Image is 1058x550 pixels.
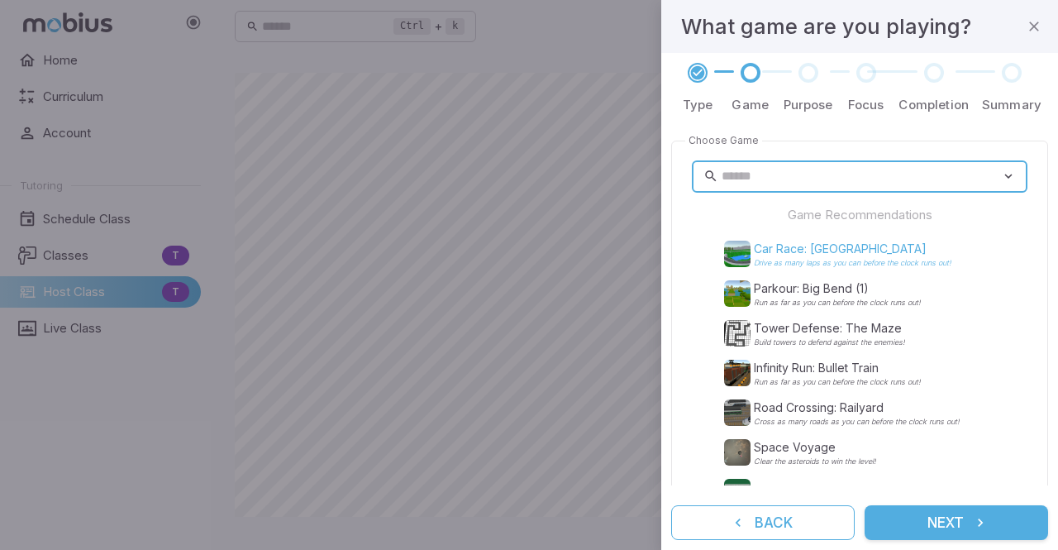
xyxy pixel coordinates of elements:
[757,481,832,504] p: Dice Roller
[865,505,1048,540] button: Next
[754,418,960,426] p: Cross as many roads as you can before the clock runs out!
[754,299,921,307] p: Run as far as you can before the clock runs out!
[732,96,769,114] p: Game
[848,96,884,114] p: Focus
[754,280,921,297] p: Parkour: Big Bend (1)
[754,360,921,376] p: Infinity Run: Bullet Train
[784,96,833,114] p: Purpose
[724,360,751,386] img: Infinity Run: Bullet Train
[788,206,932,224] p: Game Recommendations
[724,439,751,466] img: Space Voyage
[754,338,905,347] p: Build towers to defend against the enemies!
[683,96,713,114] p: Type
[685,134,762,147] legend: Choose Game
[724,241,751,267] img: Car Race: Crystal Lake
[724,479,751,505] img: Dice Roller
[754,378,921,386] p: Run as far as you can before the clock runs out!
[982,96,1041,114] p: Summary
[754,399,960,416] p: Road Crossing: Railyard
[671,505,855,540] button: Back
[754,439,876,456] p: Space Voyage
[754,457,876,466] p: Clear the asteroids to win the level!
[754,259,951,267] p: Drive as many laps as you can before the clock runs out!
[724,280,751,307] img: Parkour: Big Bend (1)
[724,399,751,426] img: Road Crossing: Railyard
[898,96,969,114] p: Completion
[754,241,951,257] p: Car Race: [GEOGRAPHIC_DATA]
[681,10,971,43] h4: What game are you playing?
[724,320,751,347] img: Tower Defense: The Maze
[754,320,905,337] p: Tower Defense: The Maze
